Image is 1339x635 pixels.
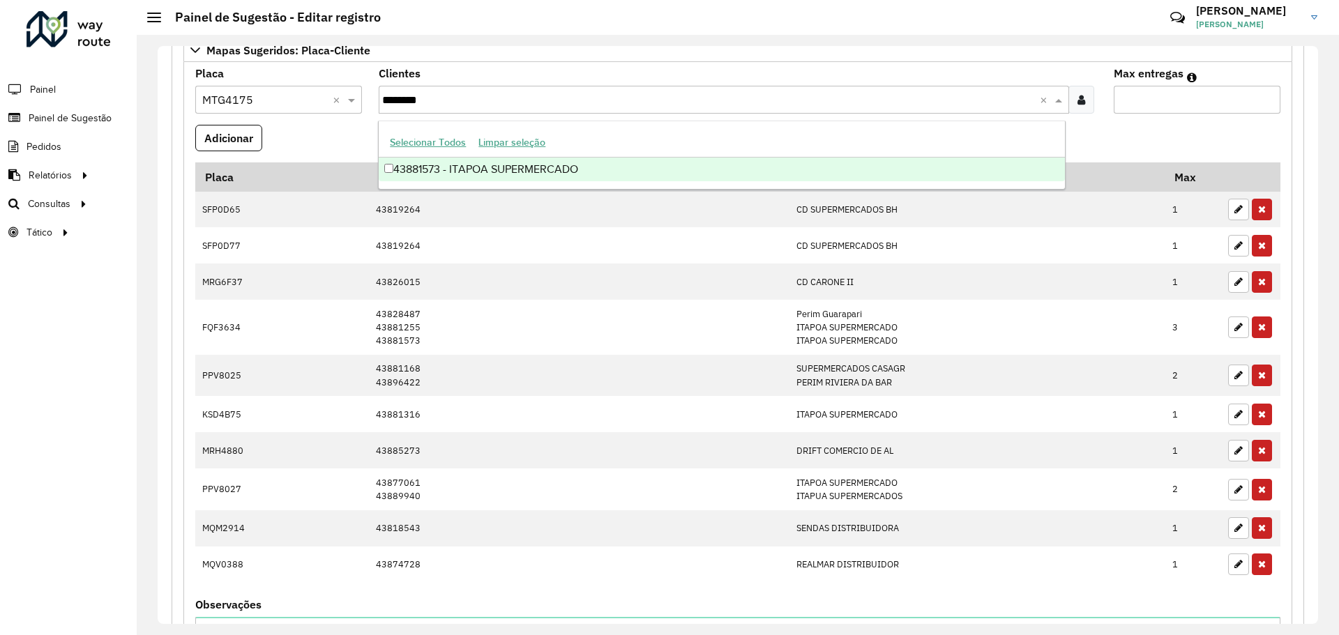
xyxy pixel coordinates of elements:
[384,132,472,153] button: Selecionar Todos
[789,300,1165,355] td: Perim Guarapari ITAPOA SUPERMERCADO ITAPOA SUPERMERCADO
[368,355,789,396] td: 43881168 43896422
[1163,3,1193,33] a: Contato Rápido
[183,38,1292,62] a: Mapas Sugeridos: Placa-Cliente
[1040,91,1052,108] span: Clear all
[27,225,52,240] span: Tático
[29,168,72,183] span: Relatórios
[368,468,789,510] td: 43877061 43889940
[368,263,789,300] td: 43826015
[789,355,1165,396] td: SUPERMERCADOS CASAGR PERIM RIVIERA DA BAR
[195,263,368,300] td: MRG6F37
[789,432,1165,468] td: DRIFT COMERCIO DE AL
[789,546,1165,583] td: REALMAR DISTRIBUIDOR
[1114,65,1183,82] label: Max entregas
[27,139,61,154] span: Pedidos
[368,300,789,355] td: 43828487 43881255 43881573
[195,125,262,151] button: Adicionar
[368,510,789,546] td: 43818543
[379,65,421,82] label: Clientes
[195,355,368,396] td: PPV8025
[789,192,1165,228] td: CD SUPERMERCADOS BH
[1165,192,1221,228] td: 1
[1165,162,1221,192] th: Max
[789,510,1165,546] td: SENDAS DISTRIBUIDORA
[195,432,368,468] td: MRH4880
[472,132,552,153] button: Limpar seleção
[30,82,56,97] span: Painel
[368,227,789,263] td: 43819264
[789,468,1165,510] td: ITAPOA SUPERMERCADO ITAPUA SUPERMERCADOS
[333,91,345,108] span: Clear all
[368,546,789,583] td: 43874728
[378,121,1065,190] ng-dropdown-panel: Options list
[1165,396,1221,432] td: 1
[1165,355,1221,396] td: 2
[1165,432,1221,468] td: 1
[1165,300,1221,355] td: 3
[1165,468,1221,510] td: 2
[195,227,368,263] td: SFP0D77
[195,546,368,583] td: MQV0388
[206,45,370,56] span: Mapas Sugeridos: Placa-Cliente
[1187,72,1197,83] em: Máximo de clientes que serão colocados na mesma rota com os clientes informados
[368,432,789,468] td: 43885273
[368,162,789,192] th: Código Cliente
[1165,263,1221,300] td: 1
[379,158,1064,181] div: 43881573 - ITAPOA SUPERMERCADO
[195,468,368,510] td: PPV8027
[195,300,368,355] td: FQF3634
[789,263,1165,300] td: CD CARONE II
[195,396,368,432] td: KSD4B75
[789,396,1165,432] td: ITAPOA SUPERMERCADO
[195,510,368,546] td: MQM2914
[1165,546,1221,583] td: 1
[368,192,789,228] td: 43819264
[195,65,224,82] label: Placa
[195,162,368,192] th: Placa
[161,10,381,25] h2: Painel de Sugestão - Editar registro
[28,197,70,211] span: Consultas
[195,192,368,228] td: SFP0D65
[1196,4,1301,17] h3: [PERSON_NAME]
[1165,227,1221,263] td: 1
[195,596,262,613] label: Observações
[1196,18,1301,31] span: [PERSON_NAME]
[29,111,112,125] span: Painel de Sugestão
[789,227,1165,263] td: CD SUPERMERCADOS BH
[368,396,789,432] td: 43881316
[1165,510,1221,546] td: 1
